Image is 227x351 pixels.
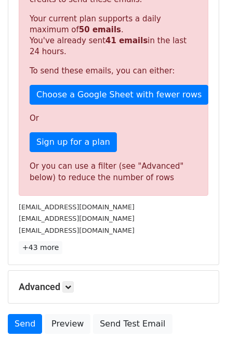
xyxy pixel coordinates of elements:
[19,215,135,222] small: [EMAIL_ADDRESS][DOMAIN_NAME]
[105,36,148,45] strong: 41 emails
[30,113,197,124] p: Or
[79,25,121,34] strong: 50 emails
[93,314,172,334] a: Send Test Email
[175,301,227,351] iframe: Chat Widget
[30,132,117,152] a: Sign up for a plan
[19,241,62,254] a: +43 more
[30,160,197,184] div: Or you can use a filter (see "Advanced" below) to reduce the number of rows
[8,314,42,334] a: Send
[45,314,90,334] a: Preview
[19,227,135,234] small: [EMAIL_ADDRESS][DOMAIN_NAME]
[30,66,197,77] p: To send these emails, you can either:
[19,203,135,211] small: [EMAIL_ADDRESS][DOMAIN_NAME]
[30,14,197,57] p: Your current plan supports a daily maximum of . You've already sent in the last 24 hours.
[19,281,208,293] h5: Advanced
[30,85,208,105] a: Choose a Google Sheet with fewer rows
